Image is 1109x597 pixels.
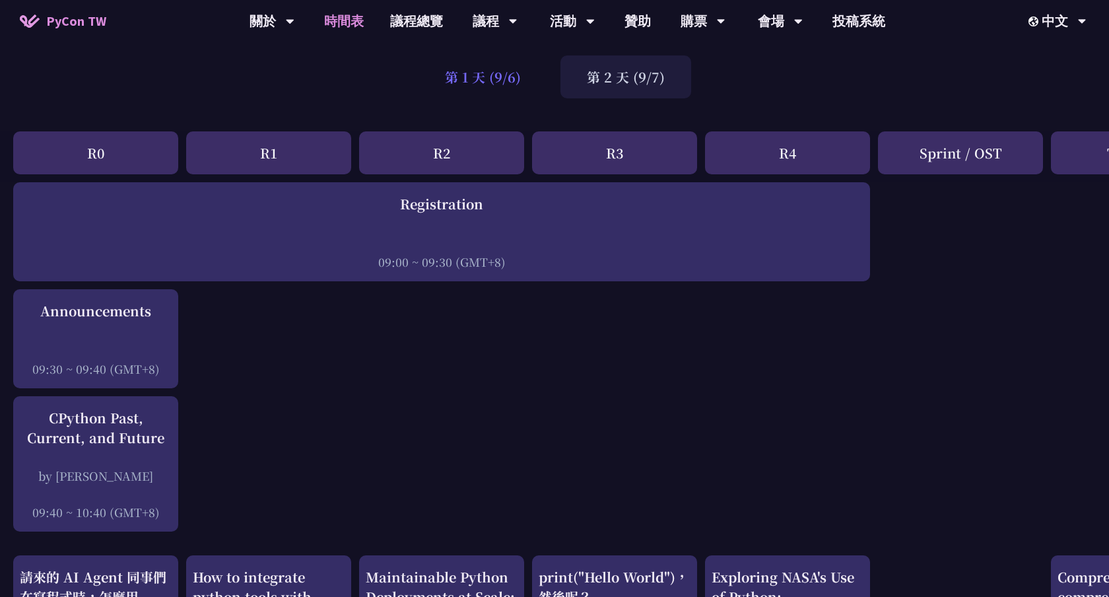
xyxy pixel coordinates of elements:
[20,194,863,214] div: Registration
[20,408,172,448] div: CPython Past, Current, and Future
[1028,17,1042,26] img: Locale Icon
[419,55,547,98] div: 第 1 天 (9/6)
[20,254,863,270] div: 09:00 ~ 09:30 (GMT+8)
[7,5,119,38] a: PyCon TW
[20,301,172,321] div: Announcements
[359,131,524,174] div: R2
[20,15,40,28] img: Home icon of PyCon TW 2025
[532,131,697,174] div: R3
[878,131,1043,174] div: Sprint / OST
[186,131,351,174] div: R1
[20,504,172,520] div: 09:40 ~ 10:40 (GMT+8)
[13,131,178,174] div: R0
[705,131,870,174] div: R4
[20,361,172,377] div: 09:30 ~ 09:40 (GMT+8)
[46,11,106,31] span: PyCon TW
[20,408,172,520] a: CPython Past, Current, and Future by [PERSON_NAME] 09:40 ~ 10:40 (GMT+8)
[20,468,172,484] div: by [PERSON_NAME]
[560,55,691,98] div: 第 2 天 (9/7)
